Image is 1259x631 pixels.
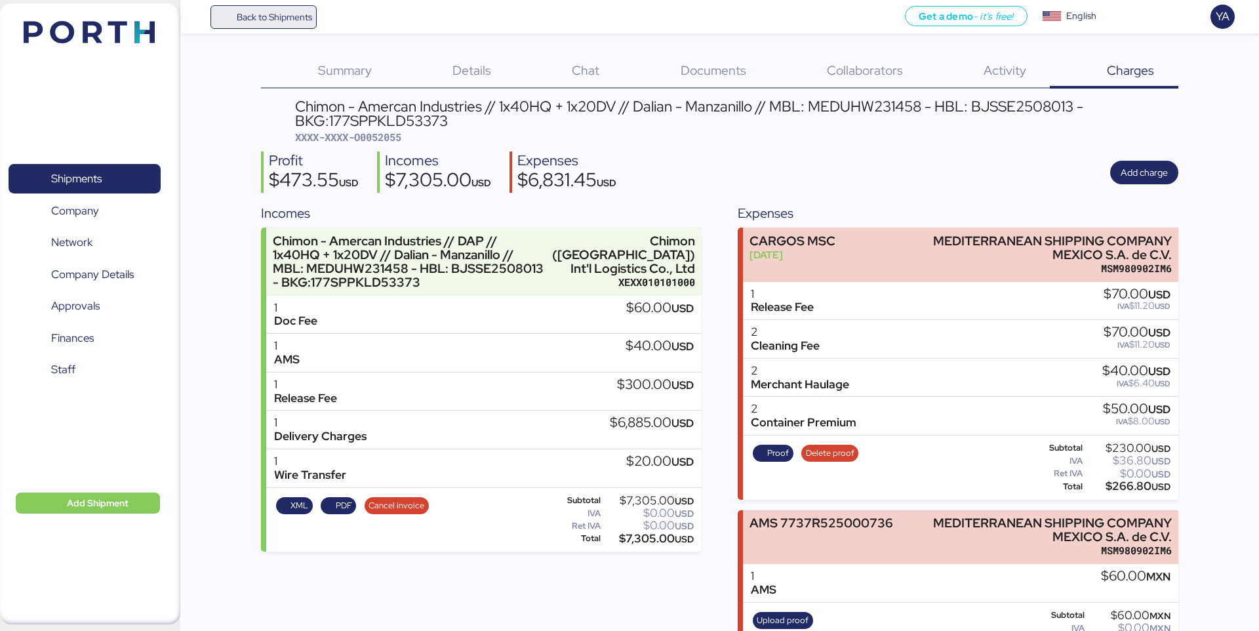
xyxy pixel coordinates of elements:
[919,262,1172,275] div: MSM980902IM6
[295,99,1178,129] div: Chimon - Amercan Industries // 1x40HQ + 1x20DV // Dalian - Manzanillo // MBL: MEDUHW231458 - HBL:...
[9,195,161,226] a: Company
[751,416,856,430] div: Container Premium
[757,613,809,628] span: Upload proof
[1148,325,1170,340] span: USD
[1104,301,1170,311] div: $11.20
[385,171,491,193] div: $7,305.00
[1155,340,1170,350] span: USD
[517,152,616,171] div: Expenses
[9,259,161,289] a: Company Details
[603,534,694,544] div: $7,305.00
[751,339,820,353] div: Cleaning Fee
[1146,569,1170,584] span: MXN
[274,339,300,353] div: 1
[274,392,337,405] div: Release Fee
[51,265,134,284] span: Company Details
[1117,301,1129,312] span: IVA
[295,131,401,144] span: XXXX-XXXX-O0052055
[1107,62,1154,79] span: Charges
[1110,161,1178,184] button: Add charge
[1101,569,1170,584] div: $60.00
[751,583,776,597] div: AMS
[751,300,814,314] div: Release Fee
[751,364,849,378] div: 2
[261,203,701,223] div: Incomes
[1029,482,1083,491] div: Total
[806,446,854,460] span: Delete proof
[1104,287,1170,302] div: $70.00
[336,499,352,513] span: PDF
[1151,443,1170,455] span: USD
[597,176,616,189] span: USD
[339,176,359,189] span: USD
[9,228,161,258] a: Network
[751,325,820,339] div: 2
[1151,481,1170,493] span: USD
[517,171,616,193] div: $6,831.45
[1104,340,1170,350] div: $11.20
[767,446,789,460] span: Proof
[675,520,694,532] span: USD
[1148,402,1170,417] span: USD
[751,569,776,583] div: 1
[753,612,813,629] button: Upload proof
[919,516,1172,544] div: MEDITERRANEAN SHIPPING COMPANY MEXICO S.A. de C.V.
[274,416,367,430] div: 1
[671,455,694,469] span: USD
[552,521,601,531] div: Ret IVA
[626,339,694,354] div: $40.00
[290,499,308,513] span: XML
[751,402,856,416] div: 2
[16,493,160,514] button: Add Shipment
[9,355,161,385] a: Staff
[51,360,75,379] span: Staff
[9,291,161,321] a: Approvals
[274,430,367,443] div: Delivery Charges
[269,171,359,193] div: $473.55
[385,152,491,171] div: Incomes
[51,233,92,252] span: Network
[274,378,337,392] div: 1
[671,378,694,392] span: USD
[552,509,601,518] div: IVA
[1148,364,1170,378] span: USD
[1216,8,1229,25] span: YA
[365,497,429,514] button: Cancel invoice
[274,353,300,367] div: AMS
[274,455,346,468] div: 1
[452,62,491,79] span: Details
[1104,325,1170,340] div: $70.00
[1117,378,1129,389] span: IVA
[1103,417,1170,426] div: $8.00
[1085,481,1170,491] div: $266.80
[188,6,210,28] button: Menu
[51,169,102,188] span: Shipments
[617,378,694,392] div: $300.00
[751,378,849,392] div: Merchant Haulage
[675,495,694,507] span: USD
[1029,469,1083,478] div: Ret IVA
[984,62,1026,79] span: Activity
[753,445,793,462] button: Proof
[671,339,694,354] span: USD
[1029,443,1083,453] div: Subtotal
[738,203,1178,223] div: Expenses
[1066,9,1096,23] div: English
[552,496,601,505] div: Subtotal
[610,416,694,430] div: $6,885.00
[471,176,491,189] span: USD
[675,533,694,545] span: USD
[552,275,695,289] div: XEXX010101000
[749,248,835,262] div: [DATE]
[1087,611,1170,621] div: $60.00
[67,495,129,511] span: Add Shipment
[1102,378,1170,388] div: $6.40
[51,296,100,315] span: Approvals
[318,62,372,79] span: Summary
[274,314,317,328] div: Doc Fee
[919,234,1172,262] div: MEDITERRANEAN SHIPPING COMPANY MEXICO S.A. de C.V.
[671,301,694,315] span: USD
[603,496,694,506] div: $7,305.00
[1155,378,1170,389] span: USD
[1155,301,1170,312] span: USD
